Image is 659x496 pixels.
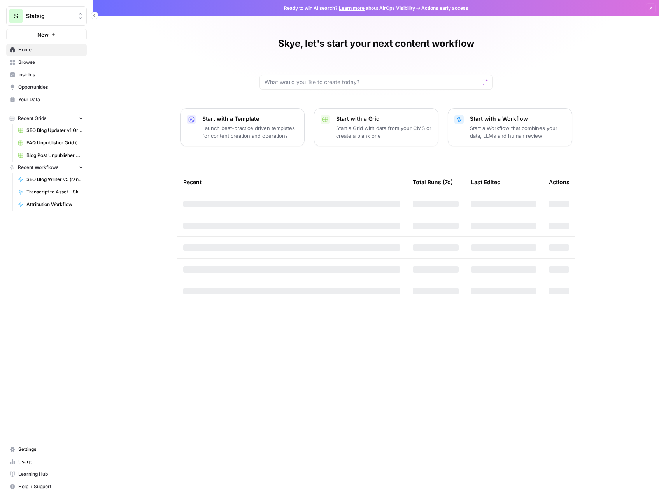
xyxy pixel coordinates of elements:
[202,124,298,140] p: Launch best-practice driven templates for content creation and operations
[26,127,83,134] span: SEO Blog Updater v1 Grid (master)
[26,139,83,146] span: FAQ Unpublisher Grid (master)
[18,59,83,66] span: Browse
[6,480,87,493] button: Help + Support
[339,5,365,11] a: Learn more
[14,186,87,198] a: Transcript to Asset - Skye (vNewModel)
[18,96,83,103] span: Your Data
[6,93,87,106] a: Your Data
[26,188,83,195] span: Transcript to Asset - Skye (vNewModel)
[6,81,87,93] a: Opportunities
[14,137,87,149] a: FAQ Unpublisher Grid (master)
[6,443,87,456] a: Settings
[18,446,83,453] span: Settings
[202,115,298,123] p: Start with a Template
[18,46,83,53] span: Home
[18,71,83,78] span: Insights
[413,171,453,193] div: Total Runs (7d)
[18,164,58,171] span: Recent Workflows
[6,69,87,81] a: Insights
[471,171,501,193] div: Last Edited
[265,78,478,86] input: What would you like to create today?
[26,12,73,20] span: Statsig
[336,124,432,140] p: Start a Grid with data from your CMS or create a blank one
[183,171,400,193] div: Recent
[6,29,87,40] button: New
[6,44,87,56] a: Home
[180,108,305,146] button: Start with a TemplateLaunch best-practice driven templates for content creation and operations
[18,84,83,91] span: Opportunities
[14,124,87,137] a: SEO Blog Updater v1 Grid (master)
[14,198,87,211] a: Attribution Workflow
[6,113,87,124] button: Recent Grids
[26,201,83,208] span: Attribution Workflow
[284,5,415,12] span: Ready to win AI search? about AirOps Visibility
[18,458,83,465] span: Usage
[14,11,18,21] span: S
[18,483,83,490] span: Help + Support
[37,31,49,39] span: New
[14,149,87,162] a: Blog Post Unpublisher Grid (master)
[14,173,87,186] a: SEO Blog Writer v5 (random date)
[6,162,87,173] button: Recent Workflows
[336,115,432,123] p: Start with a Grid
[26,152,83,159] span: Blog Post Unpublisher Grid (master)
[18,115,46,122] span: Recent Grids
[18,471,83,478] span: Learning Hub
[6,456,87,468] a: Usage
[6,56,87,69] a: Browse
[26,176,83,183] span: SEO Blog Writer v5 (random date)
[448,108,572,146] button: Start with a WorkflowStart a Workflow that combines your data, LLMs and human review
[549,171,570,193] div: Actions
[6,6,87,26] button: Workspace: Statsig
[314,108,438,146] button: Start with a GridStart a Grid with data from your CMS or create a blank one
[470,115,566,123] p: Start with a Workflow
[470,124,566,140] p: Start a Workflow that combines your data, LLMs and human review
[6,468,87,480] a: Learning Hub
[278,37,474,50] h1: Skye, let's start your next content workflow
[421,5,468,12] span: Actions early access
